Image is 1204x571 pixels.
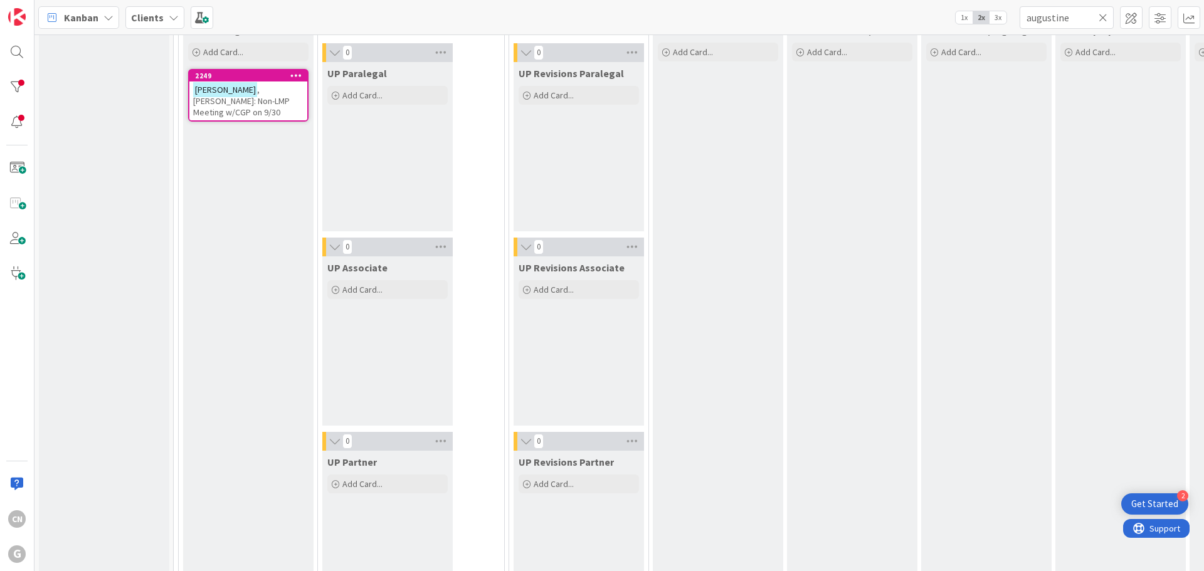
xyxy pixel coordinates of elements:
[189,70,307,120] div: 2249[PERSON_NAME], [PERSON_NAME]: Non-LMP Meeting w/CGP on 9/30
[342,239,352,254] span: 0
[673,46,713,58] span: Add Card...
[8,545,26,563] div: G
[519,261,625,274] span: UP Revisions Associate
[534,284,574,295] span: Add Card...
[327,456,377,468] span: UP Partner
[189,70,307,81] div: 2249
[1121,493,1188,515] div: Open Get Started checklist, remaining modules: 2
[131,11,164,24] b: Clients
[342,284,383,295] span: Add Card...
[327,67,387,80] span: UP Paralegal
[26,2,57,17] span: Support
[973,11,990,24] span: 2x
[327,261,388,274] span: UP Associate
[534,478,574,490] span: Add Card...
[1075,46,1116,58] span: Add Card...
[1177,490,1188,501] div: 2
[534,239,544,254] span: 0
[342,478,383,490] span: Add Card...
[1131,498,1178,510] div: Get Started
[203,46,243,58] span: Add Card...
[193,82,257,97] mark: [PERSON_NAME]
[342,434,352,449] span: 0
[534,90,574,101] span: Add Card...
[64,10,98,25] span: Kanban
[342,90,383,101] span: Add Card...
[956,11,973,24] span: 1x
[534,45,544,60] span: 0
[534,434,544,449] span: 0
[193,84,290,118] span: , [PERSON_NAME]: Non-LMP Meeting w/CGP on 9/30
[519,456,614,468] span: UP Revisions Partner
[990,11,1006,24] span: 3x
[807,46,847,58] span: Add Card...
[195,71,307,80] div: 2249
[941,46,981,58] span: Add Card...
[519,67,624,80] span: UP Revisions Paralegal
[342,45,352,60] span: 0
[8,8,26,26] img: Visit kanbanzone.com
[1020,6,1114,29] input: Quick Filter...
[8,510,26,528] div: CN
